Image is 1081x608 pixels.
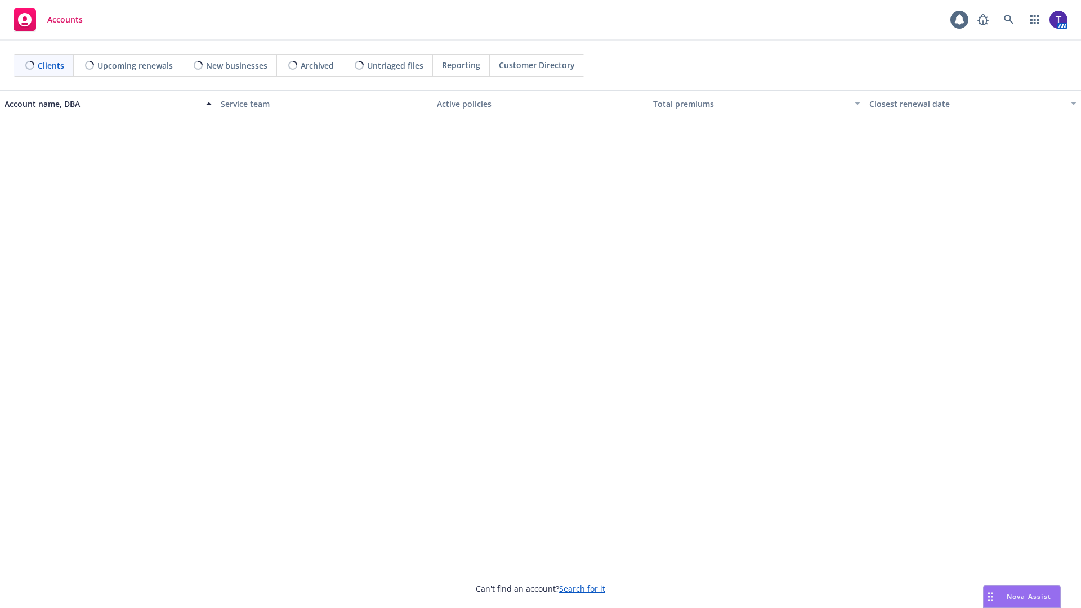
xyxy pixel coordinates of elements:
a: Switch app [1024,8,1046,31]
div: Account name, DBA [5,98,199,110]
button: Active policies [432,90,649,117]
span: Untriaged files [367,60,423,71]
span: Reporting [442,59,480,71]
span: Archived [301,60,334,71]
span: Can't find an account? [476,583,605,594]
div: Total premiums [653,98,848,110]
div: Active policies [437,98,644,110]
span: Accounts [47,15,83,24]
div: Drag to move [984,586,998,607]
span: New businesses [206,60,267,71]
button: Closest renewal date [865,90,1081,117]
div: Closest renewal date [869,98,1064,110]
span: Customer Directory [499,59,575,71]
span: Upcoming renewals [97,60,173,71]
a: Search for it [559,583,605,594]
button: Nova Assist [983,585,1061,608]
button: Service team [216,90,432,117]
a: Search [998,8,1020,31]
button: Total premiums [649,90,865,117]
span: Nova Assist [1007,592,1051,601]
span: Clients [38,60,64,71]
div: Service team [221,98,428,110]
a: Report a Bug [972,8,994,31]
img: photo [1049,11,1067,29]
a: Accounts [9,4,87,35]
